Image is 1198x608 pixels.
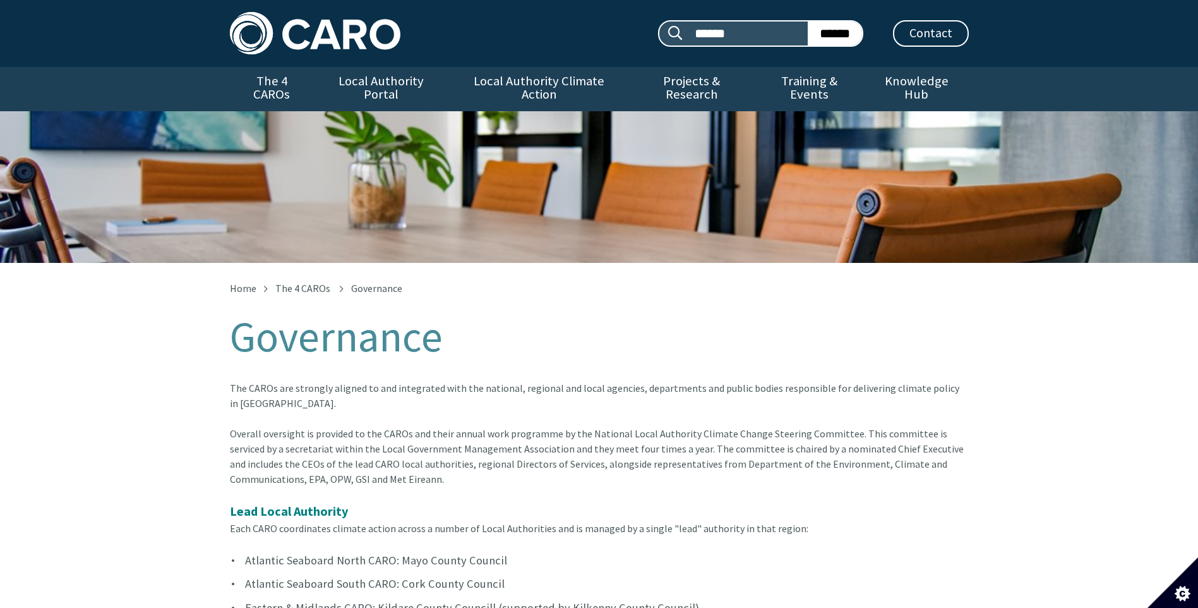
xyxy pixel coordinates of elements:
a: Contact [893,20,969,47]
a: Home [230,282,256,295]
li: Atlantic Seaboard North CARO: Mayo County Council [230,551,969,569]
a: The 4 CAROs [230,67,314,111]
img: Caro logo [230,12,400,54]
li: Atlantic Seaboard South CARO: Cork County Council [230,575,969,593]
h1: Governance [230,313,969,360]
a: Knowledge Hub [865,67,968,111]
a: The 4 CAROs [275,282,330,295]
a: Local Authority Portal [314,67,449,111]
span: Governance [351,282,402,295]
a: Projects & Research [629,67,754,111]
button: Set cookie preferences [1147,557,1198,608]
a: Training & Events [754,67,865,111]
a: Local Authority Climate Action [449,67,629,111]
strong: Lead Local Authority [230,503,348,519]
